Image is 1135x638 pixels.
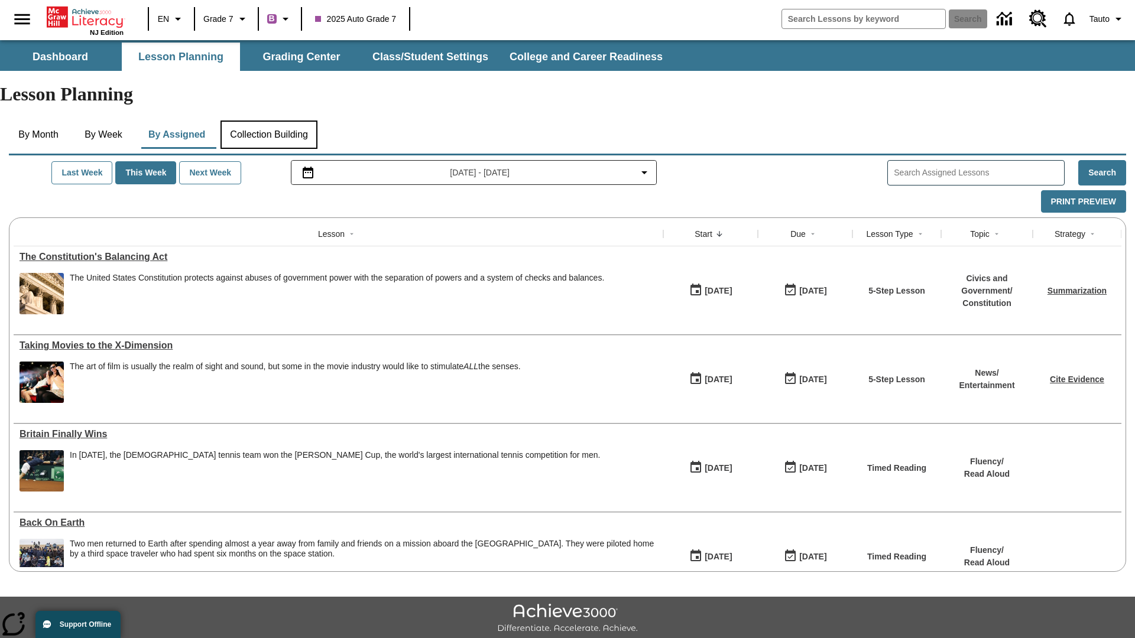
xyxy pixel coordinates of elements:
[705,372,732,387] div: [DATE]
[20,340,657,351] a: Taking Movies to the X-Dimension, Lessons
[947,297,1027,310] p: Constitution
[964,556,1010,569] p: Read Aloud
[799,549,826,564] div: [DATE]
[913,227,928,241] button: Sort
[5,2,40,37] button: Open side menu
[964,468,1010,480] p: Read Aloud
[500,43,672,71] button: College and Career Readiness
[959,367,1014,379] p: News /
[20,517,657,528] a: Back On Earth, Lessons
[296,165,651,180] button: Select the date range menu item
[20,517,657,528] div: Back On Earth
[269,11,275,26] span: B
[70,450,600,460] div: In [DATE], the [DEMOGRAPHIC_DATA] tennis team won the [PERSON_NAME] Cup, the world's largest inte...
[139,121,215,149] button: By Assigned
[47,5,124,29] a: Home
[1078,160,1126,185] button: Search
[799,461,826,476] div: [DATE]
[799,284,826,298] div: [DATE]
[60,620,111,629] span: Support Offline
[947,272,1027,297] p: Civics and Government /
[199,8,254,30] button: Grade: Grade 7, Select a grade
[20,450,64,491] img: British tennis player Andy Murray, extending his whole body to reach a ball during a tennis match...
[780,368,831,390] button: 09/08/25: Last day the lesson can be accessed
[463,362,478,371] em: ALL
[122,43,240,71] button: Lesson Planning
[1050,375,1104,384] a: Cite Evidence
[70,539,657,559] div: Two men returned to Earth after spending almost a year away from family and friends on a mission ...
[9,121,68,149] button: By Month
[345,227,359,241] button: Sort
[70,362,521,372] p: The art of film is usually the realm of sight and sound, but some in the movie industry would lik...
[20,362,64,403] img: Panel in front of the seats sprays water mist to the happy audience at a 4DX-equipped theater.
[1055,228,1085,240] div: Strategy
[685,457,736,479] button: 09/01/25: First time the lesson was available
[866,228,913,240] div: Lesson Type
[47,4,124,36] div: Home
[964,455,1010,468] p: Fluency /
[867,551,926,563] p: Timed Reading
[868,285,925,297] p: 5-Step Lesson
[315,13,397,25] span: 2025 Auto Grade 7
[262,8,297,30] button: Boost Class color is purple. Change class color
[20,273,64,314] img: The U.S. Supreme Court Building displays the phrase, "Equal Justice Under Law."
[20,429,657,440] div: Britain Finally Wins
[894,164,1064,181] input: Search Assigned Lessons
[1054,4,1085,34] a: Notifications
[70,539,657,580] div: Two men returned to Earth after spending almost a year away from family and friends on a mission ...
[780,457,831,479] button: 09/07/25: Last day the lesson can be accessed
[20,539,64,580] img: Having recently returned from the International Space Station, three astronauts are surrounded by...
[790,228,806,240] div: Due
[318,228,345,240] div: Lesson
[153,8,190,30] button: Language: EN, Select a language
[705,549,732,564] div: [DATE]
[705,284,732,298] div: [DATE]
[35,611,121,638] button: Support Offline
[990,227,1004,241] button: Sort
[179,161,241,184] button: Next Week
[74,121,133,149] button: By Week
[685,368,736,390] button: 09/08/25: First time the lesson was available
[685,279,736,302] button: 09/08/25: First time the lesson was available
[220,121,317,149] button: Collection Building
[242,43,361,71] button: Grading Center
[990,3,1022,35] a: Data Center
[1022,3,1054,35] a: Resource Center, Will open in new tab
[705,461,732,476] div: [DATE]
[1089,13,1110,25] span: Tauto
[867,462,926,474] p: Timed Reading
[806,227,820,241] button: Sort
[20,429,657,440] a: Britain Finally Wins, Lessons
[363,43,498,71] button: Class/Student Settings
[782,9,945,28] input: search field
[780,279,831,302] button: 09/08/25: Last day the lesson can be accessed
[685,545,736,568] button: 07/17/25: First time the lesson was available
[115,161,176,184] button: This Week
[497,604,638,634] img: Achieve3000 Differentiate Accelerate Achieve
[1085,8,1130,30] button: Profile/Settings
[868,373,925,386] p: 5-Step Lesson
[1041,190,1126,213] button: Print Preview
[1085,227,1100,241] button: Sort
[203,13,234,25] span: Grade 7
[70,450,600,491] div: In 2015, the British tennis team won the Davis Cup, the world's largest international tennis comp...
[780,545,831,568] button: 06/30/26: Last day the lesson can be accessed
[637,165,651,180] svg: Collapse Date Range Filter
[970,228,990,240] div: Topic
[712,227,727,241] button: Sort
[51,161,112,184] button: Last Week
[1048,286,1107,295] a: Summarization
[158,13,169,25] span: EN
[70,273,604,314] div: The United States Constitution protects against abuses of government power with the separation of...
[695,228,712,240] div: Start
[20,252,657,262] div: The Constitution's Balancing Act
[1,43,119,71] button: Dashboard
[799,372,826,387] div: [DATE]
[450,167,510,179] span: [DATE] - [DATE]
[70,362,521,403] div: The art of film is usually the realm of sight and sound, but some in the movie industry would lik...
[90,29,124,36] span: NJ Edition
